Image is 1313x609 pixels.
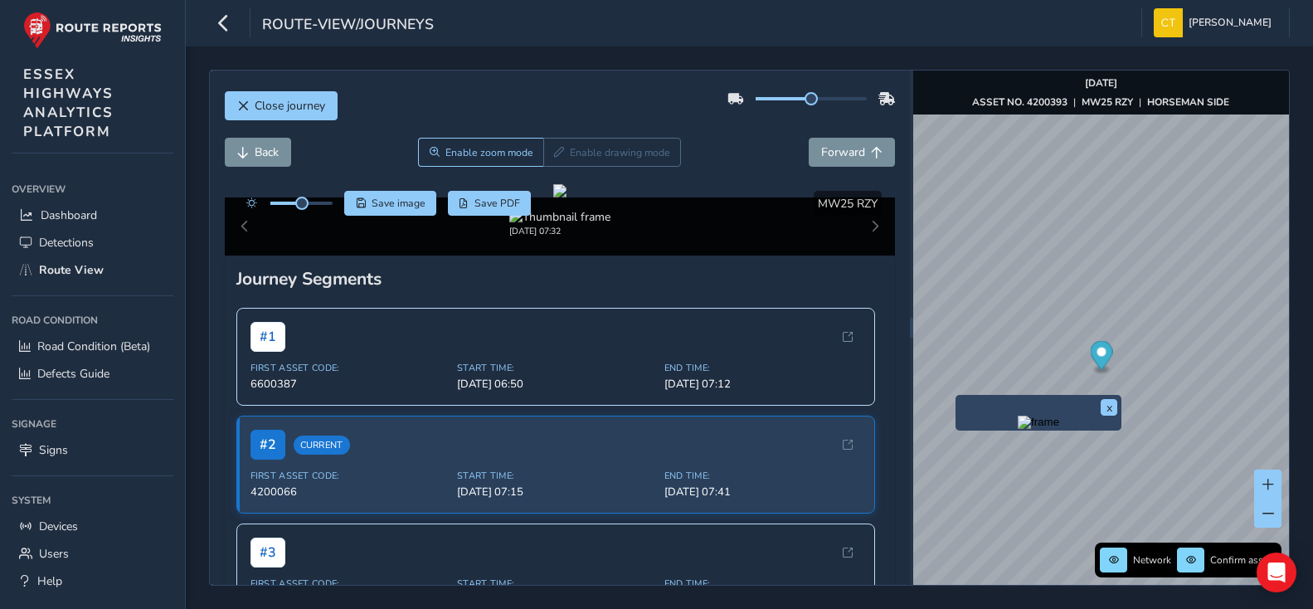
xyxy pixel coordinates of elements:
img: frame [1018,416,1059,429]
strong: HORSEMAN SIDE [1147,95,1229,109]
span: Signs [39,442,68,458]
button: [PERSON_NAME] [1154,8,1277,37]
span: Confirm assets [1210,553,1277,567]
span: Road Condition (Beta) [37,339,150,354]
button: Forward [809,138,895,167]
div: Open Intercom Messenger [1257,553,1296,592]
div: Road Condition [12,308,173,333]
strong: MW25 RZY [1082,95,1133,109]
span: route-view/journeys [262,14,434,37]
span: Save image [372,197,426,210]
span: Start Time: [457,470,654,482]
button: Preview frame [960,416,1117,426]
a: Signs [12,436,173,464]
span: ESSEX HIGHWAYS ANALYTICS PLATFORM [23,65,114,141]
span: Network [1133,553,1171,567]
a: Route View [12,256,173,284]
span: Defects Guide [37,366,109,382]
span: Devices [39,519,78,534]
span: Enable zoom mode [445,146,533,159]
a: Road Condition (Beta) [12,333,173,360]
span: 4200066 [250,485,448,499]
button: Zoom [418,138,543,167]
span: First Asset Code: [250,470,448,482]
div: [DATE] 07:32 [509,225,610,237]
span: Route View [39,262,104,278]
span: [DATE] 06:50 [457,377,654,392]
span: [DATE] 07:12 [664,377,862,392]
span: Start Time: [457,577,654,590]
img: Thumbnail frame [509,209,610,225]
div: | | [972,95,1229,109]
a: Help [12,568,173,595]
div: System [12,488,173,513]
span: 6600387 [250,377,448,392]
span: Detections [39,235,94,251]
span: # 2 [250,430,285,460]
span: Forward [821,144,865,160]
a: Devices [12,513,173,540]
img: diamond-layout [1154,8,1183,37]
span: Current [294,436,350,455]
span: Close journey [255,98,325,114]
span: Dashboard [41,207,97,223]
a: Detections [12,229,173,256]
span: [DATE] 07:41 [664,485,862,499]
span: Start Time: [457,362,654,374]
span: End Time: [664,577,862,590]
strong: [DATE] [1085,76,1117,90]
span: End Time: [664,470,862,482]
span: [DATE] 07:15 [457,485,654,499]
span: Save PDF [474,197,520,210]
div: Map marker [1090,341,1112,375]
img: rr logo [23,12,162,49]
span: First Asset Code: [250,362,448,374]
button: x [1101,399,1117,416]
span: Users [39,546,69,562]
span: # 1 [250,322,285,352]
button: Save [344,191,436,216]
span: # 3 [250,538,285,568]
button: PDF [448,191,532,216]
div: Journey Segments [236,267,884,290]
div: Overview [12,177,173,202]
span: Help [37,573,62,589]
span: Back [255,144,279,160]
strong: ASSET NO. 4200393 [972,95,1067,109]
span: First Asset Code: [250,577,448,590]
span: [PERSON_NAME] [1189,8,1272,37]
span: End Time: [664,362,862,374]
button: Back [225,138,291,167]
a: Defects Guide [12,360,173,387]
button: Close journey [225,91,338,120]
a: Dashboard [12,202,173,229]
div: Signage [12,412,173,436]
span: MW25 RZY [818,196,878,212]
a: Users [12,540,173,568]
